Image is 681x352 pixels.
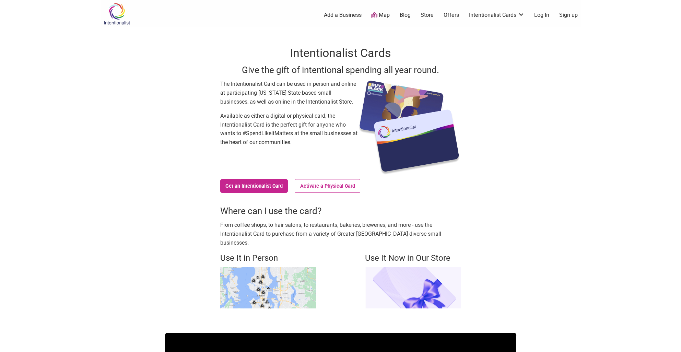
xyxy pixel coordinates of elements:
p: The Intentionalist Card can be used in person and online at participating [US_STATE] State-based ... [220,80,357,106]
p: From coffee shops, to hair salons, to restaurants, bakeries, breweries, and more - use the Intent... [220,221,461,247]
img: Intentionalist Card [357,80,461,176]
img: Buy Black map [220,267,316,308]
a: Log In [534,11,549,19]
h4: Use It Now in Our Store [365,253,461,264]
h1: Intentionalist Cards [220,45,461,61]
a: Get an Intentionalist Card [220,179,288,193]
a: Intentionalist Cards [469,11,525,19]
a: Add a Business [324,11,362,19]
img: Intentionalist Store [365,267,461,308]
a: Map [371,11,390,19]
a: Blog [400,11,411,19]
a: Activate a Physical Card [295,179,360,193]
a: Store [421,11,434,19]
a: Offers [444,11,459,19]
h4: Use It in Person [220,253,316,264]
img: Intentionalist [101,3,133,25]
p: Available as either a digital or physical card, the Intentionalist Card is the perfect gift for a... [220,112,357,146]
h3: Where can I use the card? [220,205,461,217]
h3: Give the gift of intentional spending all year round. [220,64,461,76]
a: Sign up [559,11,578,19]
